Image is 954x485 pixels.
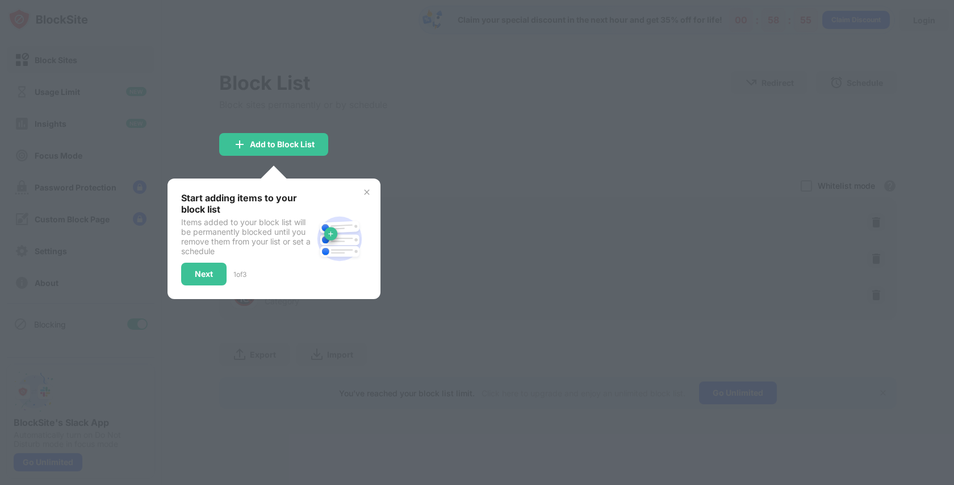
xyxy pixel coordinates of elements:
img: x-button.svg [362,188,371,197]
div: Add to Block List [250,140,315,149]
div: Items added to your block list will be permanently blocked until you remove them from your list o... [181,217,312,256]
img: block-site.svg [312,212,367,266]
div: Next [195,270,213,279]
div: Start adding items to your block list [181,192,312,215]
div: 1 of 3 [233,270,246,279]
